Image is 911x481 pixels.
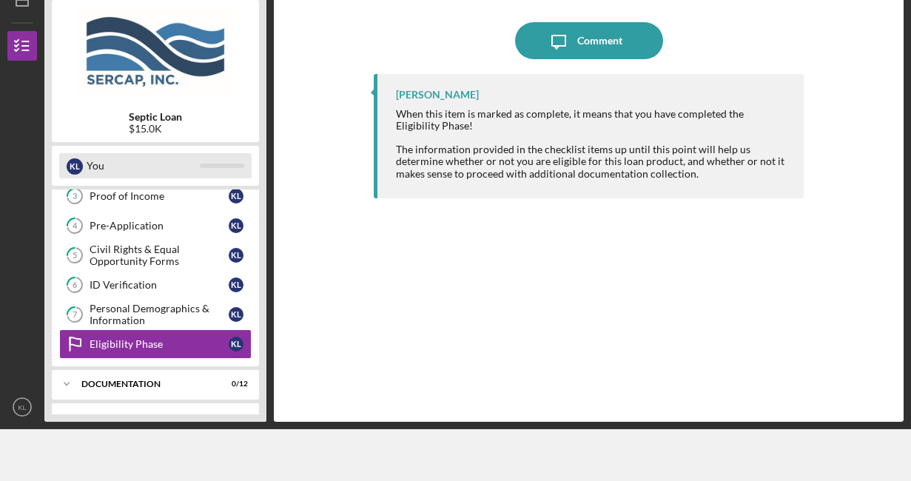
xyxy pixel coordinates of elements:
[129,123,182,135] div: $15.0K
[7,392,37,422] button: KL
[59,181,252,211] a: 3Proof of IncomeKL
[221,413,248,422] div: 0 / 1
[67,158,83,175] div: K L
[18,403,27,411] text: KL
[90,190,229,202] div: Proof of Income
[73,221,78,231] tspan: 4
[90,338,229,350] div: Eligibility Phase
[81,413,211,422] div: CREDIT AUTHORIZATION
[90,220,229,232] div: Pre-Application
[396,108,790,180] div: When this item is marked as complete, it means that you have completed the Eligibility Phase! The...
[73,280,78,290] tspan: 6
[59,270,252,300] a: 6ID VerificationKL
[90,279,229,291] div: ID Verification
[87,153,200,178] div: You
[59,300,252,329] a: 7Personal Demographics & InformationKL
[577,22,622,59] div: Comment
[229,248,243,263] div: K L
[73,310,78,320] tspan: 7
[229,189,243,203] div: K L
[81,380,211,388] div: Documentation
[73,251,77,260] tspan: 5
[229,218,243,233] div: K L
[73,192,77,201] tspan: 3
[90,303,229,326] div: Personal Demographics & Information
[229,337,243,351] div: K L
[221,380,248,388] div: 0 / 12
[59,329,252,359] a: Eligibility PhaseKL
[515,22,663,59] button: Comment
[229,277,243,292] div: K L
[129,111,182,123] b: Septic Loan
[59,240,252,270] a: 5Civil Rights & Equal Opportunity FormsKL
[90,243,229,267] div: Civil Rights & Equal Opportunity Forms
[229,307,243,322] div: K L
[52,7,259,96] img: Product logo
[396,89,479,101] div: [PERSON_NAME]
[59,211,252,240] a: 4Pre-ApplicationKL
